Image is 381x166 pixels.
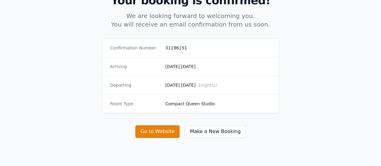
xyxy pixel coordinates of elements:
dd: [DATE] [DATE] [165,63,271,70]
button: Make a New Booking [185,125,246,138]
dd: 31196151 [165,45,271,51]
a: Go to Website [135,128,185,134]
span: 1 night(s) [198,83,217,88]
dd: [DATE] [DATE] [165,82,271,88]
dt: Arriving [110,63,161,70]
p: We are looking forward to welcoming you. You will receive an email confirmation from us soon. [74,12,308,29]
dt: Departing [110,82,161,88]
dt: Confirmation Number [110,45,161,51]
button: Go to Website [135,125,180,138]
dd: Compact Queen Studio [165,101,271,107]
dt: Room Type [110,101,161,107]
